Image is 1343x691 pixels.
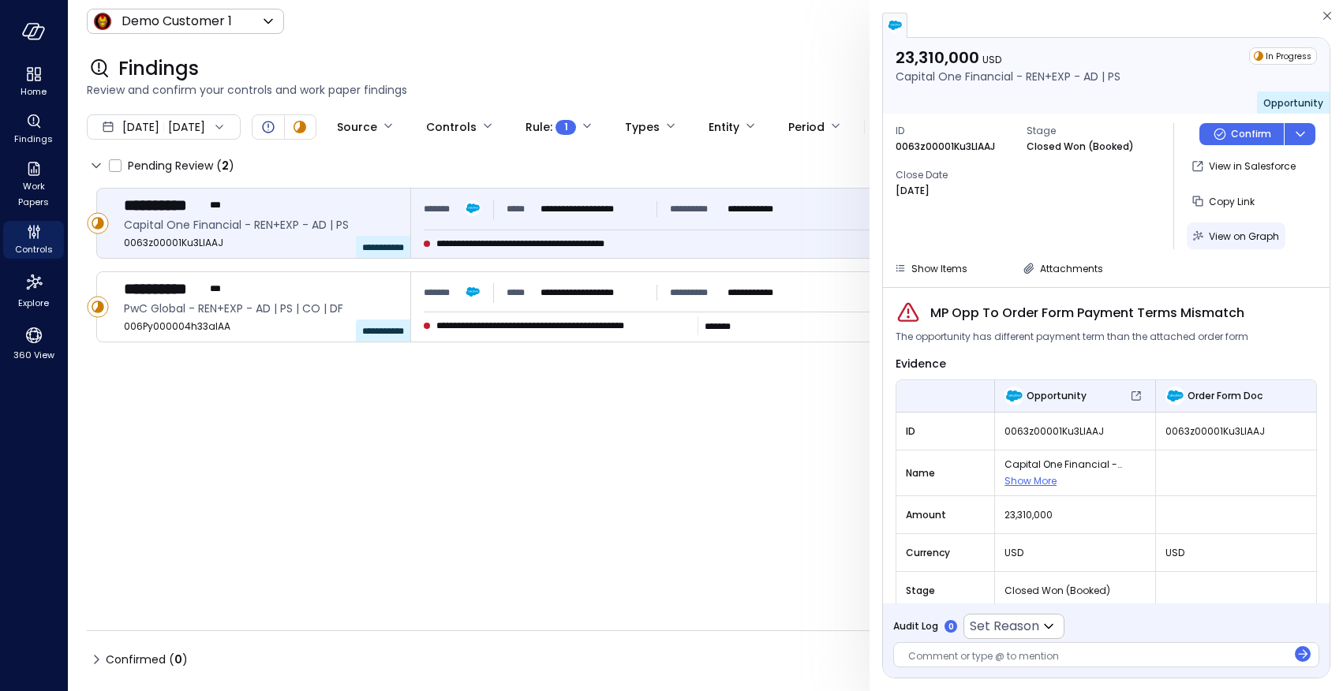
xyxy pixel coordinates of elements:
[896,167,1014,183] span: Close Date
[87,81,1324,99] span: Review and confirm your controls and work paper findings
[1199,123,1284,145] button: Confirm
[1004,424,1146,439] span: 0063z00001Ku3LlAAJ
[3,221,64,259] div: Controls
[1249,47,1317,65] div: In Progress
[1263,96,1323,110] span: Opportunity
[1199,123,1315,145] div: Button group with a nested menu
[1209,195,1255,208] span: Copy Link
[906,507,985,523] span: Amount
[259,118,278,136] div: Open
[788,114,825,140] div: Period
[128,153,234,178] span: Pending Review
[948,621,954,633] p: 0
[426,114,477,140] div: Controls
[3,268,64,312] div: Explore
[118,56,199,81] span: Findings
[888,259,974,278] button: Show Items
[3,158,64,211] div: Work Papers
[290,118,309,136] div: In Progress
[1209,159,1296,174] p: View in Salesforce
[87,296,109,318] div: In Progress
[1040,262,1103,275] span: Attachments
[896,47,1120,68] p: 23,310,000
[1027,139,1134,155] p: Closed Won (Booked)
[1165,387,1184,405] img: Order Form Doc
[1187,153,1302,180] button: View in Salesforce
[124,235,398,251] span: 0063z00001Ku3LlAAJ
[169,651,188,668] div: ( )
[1004,583,1146,599] span: Closed Won (Booked)
[970,617,1039,636] p: Set Reason
[1165,424,1307,439] span: 0063z00001Ku3LlAAJ
[1187,188,1261,215] button: Copy Link
[526,114,576,140] div: Rule :
[896,68,1120,85] p: Capital One Financial - REN+EXP - AD | PS
[122,12,232,31] p: Demo Customer 1
[1027,123,1145,139] span: Stage
[9,178,58,210] span: Work Papers
[106,647,188,672] span: Confirmed
[896,329,1248,345] span: The opportunity has different payment term than the attached order form
[3,110,64,148] div: Findings
[124,300,398,317] span: PwC Global - REN+EXP - AD | PS | CO | DF
[896,123,1014,139] span: ID
[887,17,903,33] img: salesforce
[1016,259,1109,278] button: Attachments
[14,131,53,147] span: Findings
[21,84,47,99] span: Home
[906,465,985,481] span: Name
[124,319,398,334] span: 006Py000004h33aIAA
[122,118,159,136] span: [DATE]
[1187,222,1285,249] button: View on Graph
[13,347,54,363] span: 360 View
[625,114,660,140] div: Types
[93,12,112,31] img: Icon
[1004,474,1057,487] span: Show More
[893,618,938,634] span: Audit Log
[87,212,109,234] div: In Progress
[1004,507,1146,523] span: 23,310,000
[896,356,946,372] span: Evidence
[709,114,739,140] div: Entity
[1188,388,1263,404] span: Order Form Doc
[930,304,1244,323] span: MP Opp To Order Form Payment Terms Mismatch
[1209,230,1279,243] span: View on Graph
[1231,126,1271,142] p: Confirm
[124,216,398,233] span: Capital One Financial - REN+EXP - AD | PS
[906,583,985,599] span: Stage
[1004,387,1023,405] img: Opportunity
[1004,457,1146,472] span: Capital One Financial - REN+EXP - AD | PS
[3,322,64,364] div: 360 View
[564,119,568,135] span: 1
[337,114,377,140] div: Source
[216,157,234,174] div: ( )
[1165,545,1307,561] span: USD
[896,183,930,199] p: [DATE]
[222,158,229,174] span: 2
[1004,545,1146,561] span: USD
[18,295,49,311] span: Explore
[906,424,985,439] span: ID
[174,652,182,667] span: 0
[15,241,53,257] span: Controls
[911,262,967,275] span: Show Items
[1284,123,1315,145] button: dropdown-icon-button
[1027,388,1087,404] span: Opportunity
[906,545,985,561] span: Currency
[3,63,64,101] div: Home
[982,53,1001,66] span: USD
[896,139,995,155] p: 0063z00001Ku3LlAAJ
